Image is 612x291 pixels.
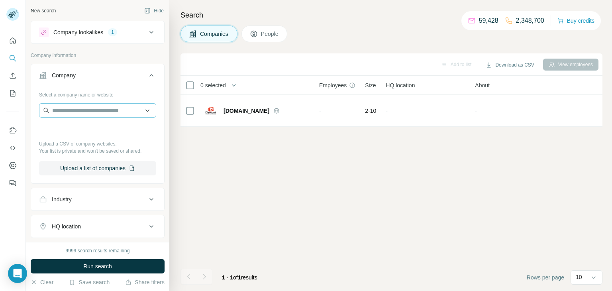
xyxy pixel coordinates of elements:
[557,15,594,26] button: Buy credits
[39,88,156,98] div: Select a company name or website
[480,59,539,71] button: Download as CSV
[8,264,27,283] div: Open Intercom Messenger
[31,278,53,286] button: Clear
[53,28,103,36] div: Company lookalikes
[516,16,544,26] p: 2,348,700
[6,176,19,190] button: Feedback
[527,273,564,281] span: Rows per page
[39,140,156,147] p: Upload a CSV of company websites.
[52,195,72,203] div: Industry
[576,273,582,281] p: 10
[224,107,269,115] span: [DOMAIN_NAME]
[139,5,169,17] button: Hide
[475,108,477,114] span: -
[31,190,164,209] button: Industry
[180,10,602,21] h4: Search
[233,274,238,281] span: of
[319,81,347,89] span: Employees
[6,158,19,173] button: Dashboard
[69,278,110,286] button: Save search
[200,81,226,89] span: 0 selected
[39,161,156,175] button: Upload a list of companies
[39,147,156,155] p: Your list is private and won't be saved or shared.
[31,23,164,42] button: Company lookalikes1
[222,274,233,281] span: 1 - 1
[6,86,19,100] button: My lists
[386,81,415,89] span: HQ location
[386,108,388,114] span: -
[475,81,490,89] span: About
[31,7,56,14] div: New search
[319,108,321,114] span: -
[6,123,19,138] button: Use Surfe on LinkedIn
[365,81,376,89] span: Size
[108,29,117,36] div: 1
[31,52,165,59] p: Company information
[365,107,376,115] span: 2-10
[31,66,164,88] button: Company
[479,16,498,26] p: 59,428
[6,69,19,83] button: Enrich CSV
[125,278,165,286] button: Share filters
[6,141,19,155] button: Use Surfe API
[261,30,279,38] span: People
[83,262,112,270] span: Run search
[200,30,229,38] span: Companies
[66,247,130,254] div: 9999 search results remaining
[31,217,164,236] button: HQ location
[52,222,81,230] div: HQ location
[52,71,76,79] div: Company
[238,274,241,281] span: 1
[6,51,19,65] button: Search
[204,104,217,117] img: Logo of discounthwf.com
[222,274,257,281] span: results
[31,259,165,273] button: Run search
[6,33,19,48] button: Quick start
